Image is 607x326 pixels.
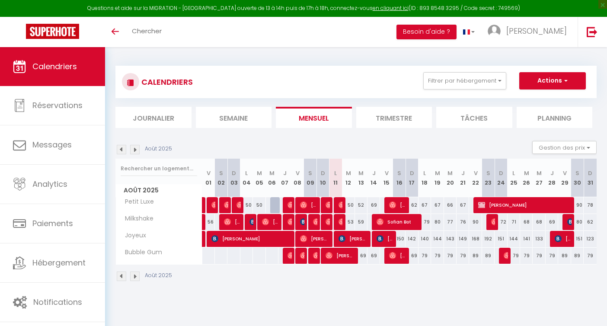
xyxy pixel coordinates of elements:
[550,169,554,177] abbr: J
[506,26,567,36] span: [PERSON_NAME]
[423,72,506,89] button: Filtrer par hébergement
[300,197,317,213] span: [PERSON_NAME]
[253,197,265,213] div: 50
[546,214,558,230] div: 69
[482,231,495,247] div: 192
[431,248,444,264] div: 79
[313,214,317,230] span: [PERSON_NAME]
[300,247,304,264] span: [PERSON_NAME]
[419,231,431,247] div: 140
[495,214,507,230] div: 72
[355,197,367,213] div: 52
[283,169,287,177] abbr: J
[132,26,162,35] span: Chercher
[584,248,597,264] div: 79
[444,197,457,213] div: 66
[139,72,193,92] h3: CALENDRIERS
[339,214,343,230] span: [PERSON_NAME]
[202,214,215,230] div: 56
[491,214,495,230] span: [PERSON_NAME]
[444,214,457,230] div: 77
[367,248,380,264] div: 69
[499,169,503,177] abbr: D
[558,159,571,197] th: 29
[457,214,469,230] div: 76
[316,159,329,197] th: 10
[224,197,228,213] span: [PERSON_NAME]
[571,248,584,264] div: 89
[117,214,156,224] span: Milkshake
[419,248,431,264] div: 79
[32,61,77,72] span: Calendriers
[116,184,202,197] span: Août 2025
[389,197,406,213] span: [PERSON_NAME]
[532,141,597,154] button: Gestion des prix
[436,107,512,128] li: Tâches
[355,214,367,230] div: 59
[342,159,355,197] th: 12
[520,159,533,197] th: 26
[419,159,431,197] th: 18
[240,197,253,213] div: 50
[406,197,418,213] div: 62
[482,248,495,264] div: 89
[584,197,597,213] div: 78
[26,24,79,39] img: Super Booking
[32,139,72,150] span: Messages
[488,25,501,38] img: ...
[533,214,545,230] div: 68
[240,159,253,197] th: 04
[447,169,453,177] abbr: M
[457,197,469,213] div: 67
[517,107,593,128] li: Planning
[358,169,364,177] abbr: M
[419,197,431,213] div: 67
[145,272,172,280] p: Août 2025
[533,231,545,247] div: 133
[396,25,457,39] button: Besoin d'aide ?
[406,248,418,264] div: 69
[262,214,279,230] span: [PERSON_NAME]
[373,4,409,12] a: en cliquant ici
[117,197,156,207] span: Petit Luxe
[575,169,579,177] abbr: S
[355,248,367,264] div: 69
[508,214,520,230] div: 71
[117,231,150,240] span: Joyeux
[482,159,495,197] th: 23
[269,169,275,177] abbr: M
[406,159,418,197] th: 17
[377,230,393,247] span: [PERSON_NAME]
[431,159,444,197] th: 19
[288,197,292,213] span: [PERSON_NAME]
[211,197,216,213] span: [PERSON_NAME]
[478,197,570,213] span: [PERSON_NAME]
[326,214,330,230] span: [PERSON_NAME]
[125,17,168,47] a: Chercher
[356,107,432,128] li: Trimestre
[469,214,482,230] div: 90
[224,214,241,230] span: [PERSON_NAME]
[249,214,254,230] span: thessa Fonds
[406,231,418,247] div: 142
[117,248,164,257] span: Bubble Gum
[211,230,291,247] span: [PERSON_NAME]
[326,197,330,213] span: [PERSON_NAME]
[393,231,406,247] div: 150
[457,248,469,264] div: 79
[571,159,584,197] th: 30
[444,248,457,264] div: 79
[555,230,572,247] span: [PERSON_NAME]
[520,231,533,247] div: 141
[300,230,329,247] span: [PERSON_NAME]
[423,169,426,177] abbr: L
[276,107,352,128] li: Mensuel
[397,169,401,177] abbr: S
[431,197,444,213] div: 67
[520,214,533,230] div: 68
[461,169,465,177] abbr: J
[571,231,584,247] div: 151
[419,214,431,230] div: 79
[563,169,567,177] abbr: V
[380,159,393,197] th: 15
